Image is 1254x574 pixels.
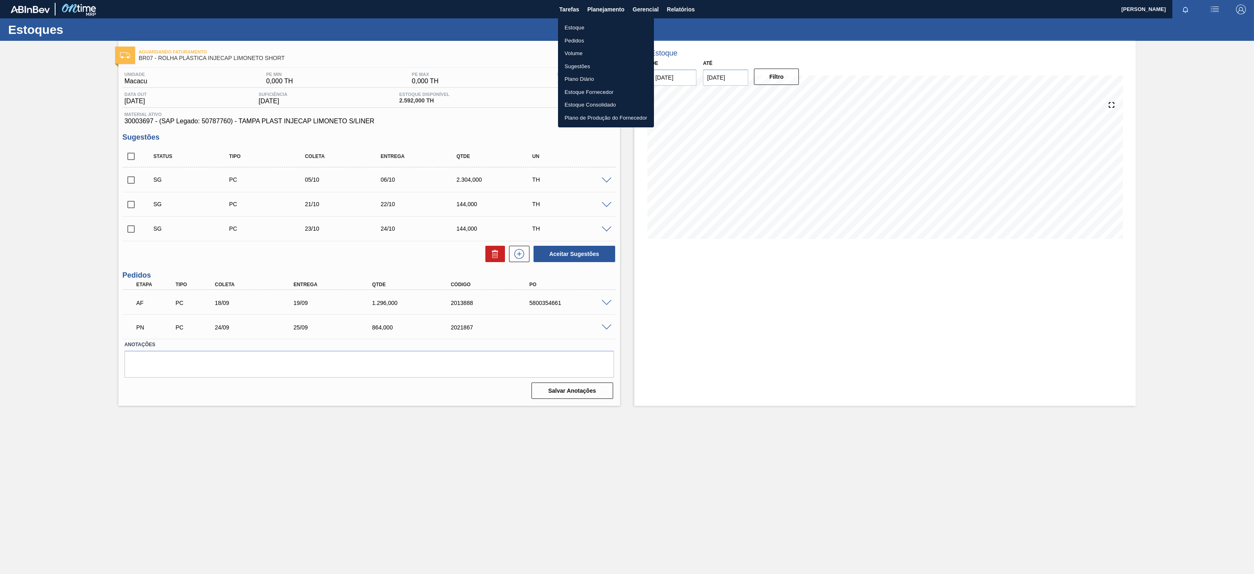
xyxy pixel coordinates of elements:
a: Pedidos [558,34,654,47]
a: Plano Diário [558,73,654,86]
a: Sugestões [558,60,654,73]
a: Plano de Produção do Fornecedor [558,111,654,125]
a: Volume [558,47,654,60]
a: Estoque Consolidado [558,98,654,111]
a: Estoque [558,21,654,34]
a: Estoque Fornecedor [558,86,654,99]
